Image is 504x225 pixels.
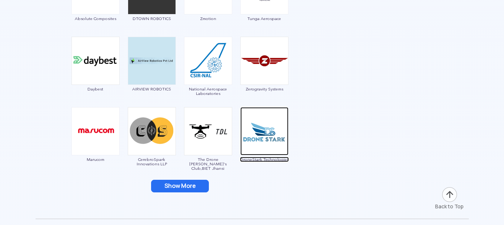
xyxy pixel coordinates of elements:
img: ic_nationalaerospace.png [184,37,232,85]
img: ic_zerogravity.png [240,37,288,85]
div: Back to Top [435,203,464,210]
a: AIRVIEW ROBOTICS [127,57,176,91]
a: Daybest [71,57,120,91]
span: Zerogravity Systems [240,87,289,91]
span: DroneStark Technologies [240,157,289,162]
img: ic_cerebospark.png [128,107,176,155]
span: DTOWN ROBOTICS [127,16,176,21]
span: National Aerospace Laboratories [184,87,233,96]
img: img_airview.png [128,37,176,85]
a: Marucom [71,128,120,162]
a: CerebroSpark Innovations LLP [127,128,176,166]
span: Zmotion [184,16,233,21]
a: National Aerospace Laboratories [184,57,233,96]
img: ic_daybest.png [71,37,120,85]
img: ic_thedronelearners.png [184,107,232,155]
img: img_marucom.png [71,107,120,155]
span: The Drone [PERSON_NAME]'s Club,BIET Jhansi [184,157,233,171]
a: Zerogravity Systems [240,57,289,91]
span: Absolute Composites [71,16,120,21]
span: Daybest [71,87,120,91]
img: ic_arrow-up.png [441,186,458,203]
span: Tunga Aerospace [240,16,289,21]
span: CerebroSpark Innovations LLP [127,157,176,166]
span: AIRVIEW ROBOTICS [127,87,176,91]
a: DroneStark Technologies [240,128,289,162]
span: Marucom [71,157,120,162]
a: The Drone [PERSON_NAME]'s Club,BIET Jhansi [184,128,233,171]
button: Show More [151,180,209,192]
img: ic_droneStark.png [240,107,288,155]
